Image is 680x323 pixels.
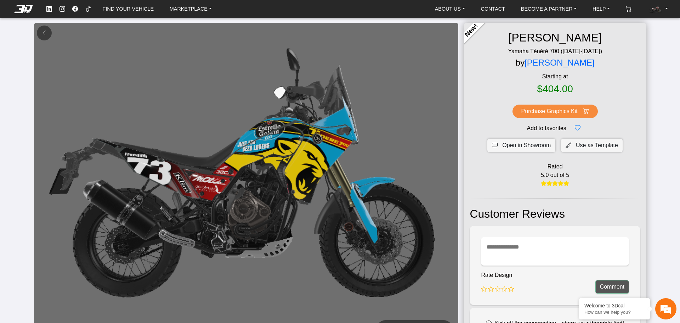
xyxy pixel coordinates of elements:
img: tab_keywords_by_traffic_grey.svg [70,41,76,47]
span: Open in Showroom [502,141,551,150]
a: HELP [590,4,613,15]
span: Add to favorites [527,124,566,133]
span: We're online! [41,83,98,151]
textarea: Type your message and hit 'Enter' [4,185,135,210]
a: FIND YOUR VEHICLE [100,4,157,15]
h4: by [516,56,595,70]
h2: Customer Reviews [470,205,640,223]
h2: $404.00 [537,81,573,97]
img: website_grey.svg [11,18,17,24]
div: Chat with us now [47,37,130,46]
p: Rate Design [481,271,514,279]
a: CONTACT [478,4,508,15]
a: BECOME A PARTNER [518,4,579,15]
h2: [PERSON_NAME] [503,28,607,47]
span: Conversation [4,222,47,227]
a: ABOUT US [432,4,468,15]
div: FAQs [47,210,91,232]
a: MARKETPLACE [167,4,215,15]
div: Minimize live chat window [116,4,133,21]
button: Use as Template [561,139,623,152]
div: Navigation go back [8,37,18,47]
button: Purchase Graphics Kit [512,105,598,118]
img: logo_orange.svg [11,11,17,17]
div: Keywords by Traffic [78,42,119,46]
div: Articles [91,210,135,232]
button: Open in Showroom [487,139,555,152]
span: 5.0 out of 5 [541,171,569,179]
p: How can we help you? [584,310,645,315]
div: Welcome to 3Dcal [584,303,645,308]
div: Domain Overview [27,42,63,46]
a: New! [459,18,484,43]
img: tab_domain_overview_orange.svg [19,41,25,47]
div: Domain: [DOMAIN_NAME] [18,18,78,24]
span: Starting at [470,72,640,81]
span: Yamaha Ténéré 700 ([DATE]-[DATE]) [502,47,608,56]
span: Purchase Graphics Kit [521,107,578,116]
span: Use as Template [576,141,618,150]
span: Rated [548,162,563,171]
a: [PERSON_NAME] [525,58,594,67]
div: v 4.0.25 [20,11,35,17]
